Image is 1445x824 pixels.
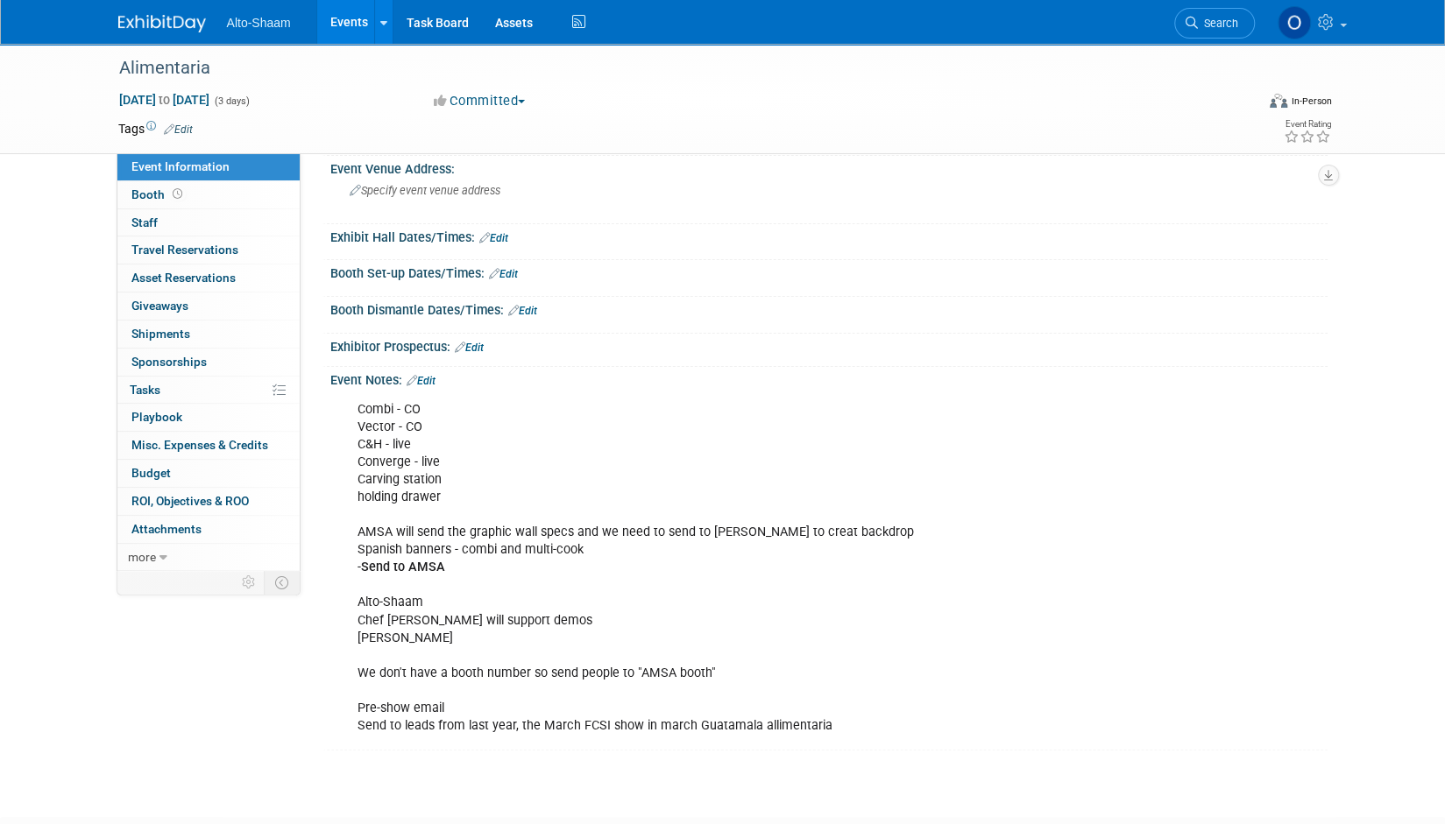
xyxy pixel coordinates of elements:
[330,224,1328,247] div: Exhibit Hall Dates/Times:
[361,560,445,574] b: Send to AMSA
[1174,8,1255,39] a: Search
[345,392,1135,743] div: Combi - CO Vector - CO C&H - live Converge - live Carving station holding drawer AMSA will send t...
[131,410,182,424] span: Playbook
[164,123,193,136] a: Edit
[117,432,300,459] a: Misc. Expenses & Credits
[156,93,173,107] span: to
[330,367,1328,390] div: Event Notes:
[428,92,532,110] button: Committed
[131,159,230,173] span: Event Information
[131,327,190,341] span: Shipments
[1151,91,1332,117] div: Event Format
[234,571,265,594] td: Personalize Event Tab Strip
[508,305,537,317] a: Edit
[117,349,300,376] a: Sponsorships
[350,184,500,197] span: Specify event venue address
[117,181,300,208] a: Booth
[118,120,193,137] td: Tags
[131,271,236,285] span: Asset Reservations
[117,264,300,292] a: Asset Reservations
[1278,6,1311,39] img: Olivia Strasser
[227,16,291,30] span: Alto-Shaam
[117,320,300,348] a: Shipments
[131,438,268,452] span: Misc. Expenses & Credits
[330,334,1328,356] div: Exhibitor Prospectus:
[131,215,158,229] span: Staff
[131,522,202,536] span: Attachments
[118,92,210,108] span: [DATE] [DATE]
[117,292,300,320] a: Giveaways
[1270,94,1287,108] img: Format-Inperson.png
[117,404,300,431] a: Playbook
[131,299,188,313] span: Giveaways
[479,232,508,244] a: Edit
[169,187,186,201] span: Booth not reserved yet
[117,544,300,571] a: more
[1283,120,1330,129] div: Event Rating
[330,260,1328,283] div: Booth Set-up Dates/Times:
[117,209,300,236] a: Staff
[117,236,300,264] a: Travel Reservations
[113,53,1229,84] div: Alimentaria
[131,355,207,369] span: Sponsorships
[117,377,300,404] a: Tasks
[330,156,1328,178] div: Event Venue Address:
[131,494,249,508] span: ROI, Objectives & ROO
[213,95,250,107] span: (3 days)
[130,383,160,397] span: Tasks
[489,268,518,280] a: Edit
[1198,17,1238,30] span: Search
[118,15,206,32] img: ExhibitDay
[264,571,300,594] td: Toggle Event Tabs
[117,460,300,487] a: Budget
[407,375,436,387] a: Edit
[117,516,300,543] a: Attachments
[117,488,300,515] a: ROI, Objectives & ROO
[1290,95,1331,108] div: In-Person
[131,466,171,480] span: Budget
[131,243,238,257] span: Travel Reservations
[330,297,1328,320] div: Booth Dismantle Dates/Times:
[131,187,186,201] span: Booth
[455,342,484,354] a: Edit
[128,550,156,564] span: more
[117,153,300,180] a: Event Information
